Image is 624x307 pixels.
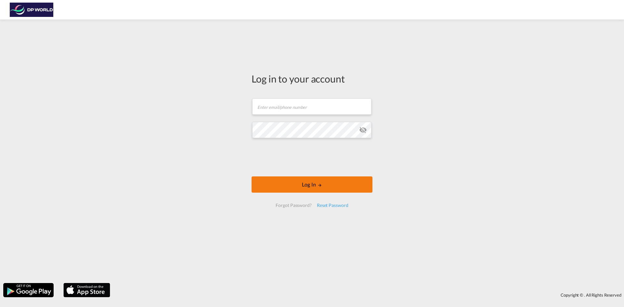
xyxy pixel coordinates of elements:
[263,145,361,170] iframe: reCAPTCHA
[314,199,351,211] div: Reset Password
[63,282,111,298] img: apple.png
[252,98,371,115] input: Enter email/phone number
[10,3,54,17] img: c08ca190194411f088ed0f3ba295208c.png
[113,289,624,301] div: Copyright © . All Rights Reserved
[359,126,367,134] md-icon: icon-eye-off
[273,199,314,211] div: Forgot Password?
[3,282,54,298] img: google.png
[252,72,372,85] div: Log in to your account
[252,176,372,193] button: LOGIN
